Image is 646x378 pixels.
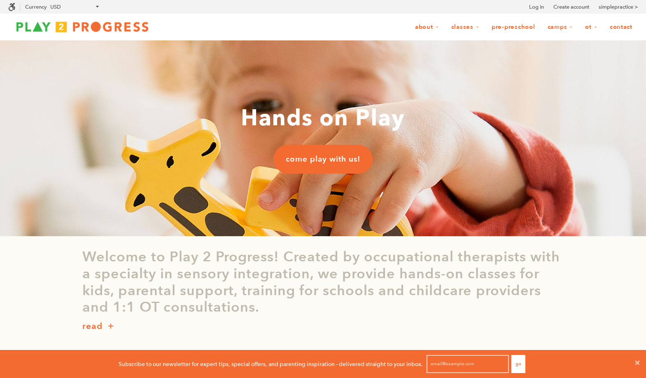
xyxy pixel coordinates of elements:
img: Play2Progress logo [8,19,156,35]
a: Log in [529,3,544,11]
p: Subscribe to our newsletter for expert tips, special offers, and parenting inspiration - delivere... [119,359,423,369]
a: OT [580,19,603,35]
a: About [410,19,444,35]
a: come play with us! [273,145,373,174]
p: read [82,320,103,333]
input: email@example.com [427,355,509,373]
span: come play with us! [286,154,360,164]
a: Contact [604,19,638,35]
label: Currency [25,4,47,10]
a: Pre-Preschool [486,19,541,35]
button: Go [511,355,525,373]
a: Camps [542,19,578,35]
a: Classes [446,19,485,35]
a: Create account [553,3,589,11]
a: simplepractice > [599,3,638,11]
p: Welcome to Play 2 Progress! Created by occupational therapists with a specialty in sensory integr... [82,249,564,316]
